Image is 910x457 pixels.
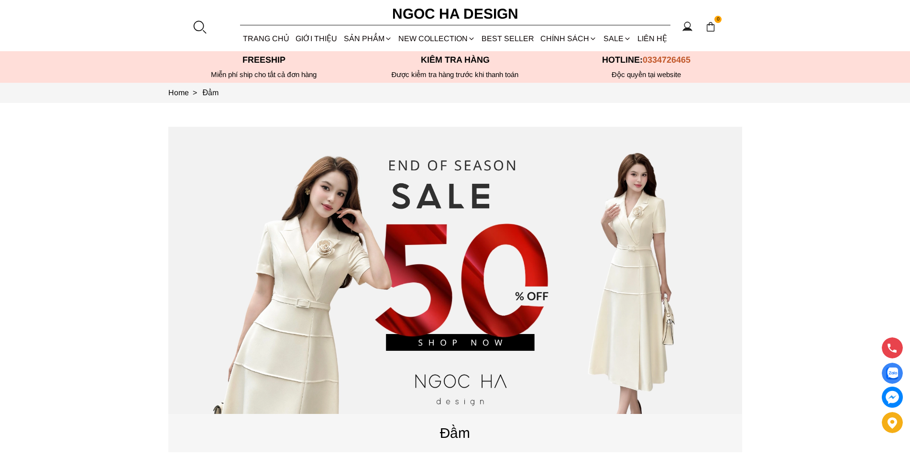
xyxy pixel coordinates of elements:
[479,26,537,51] a: BEST SELLER
[551,55,742,65] p: Hotline:
[600,26,634,51] a: SALE
[384,2,527,25] a: Ngoc Ha Design
[634,26,670,51] a: LIÊN HỆ
[360,70,551,79] p: Được kiểm tra hàng trước khi thanh toán
[421,55,490,65] font: Kiểm tra hàng
[189,89,201,97] span: >
[395,26,478,51] a: NEW COLLECTION
[168,422,742,444] p: Đầm
[886,368,898,379] img: Display image
[340,26,395,51] div: SẢN PHẨM
[714,16,722,23] span: 0
[293,26,340,51] a: GIỚI THIỆU
[168,55,360,65] p: Freeship
[203,89,219,97] a: Link to Đầm
[882,363,903,384] a: Display image
[705,22,716,32] img: img-CART-ICON-ksit0nf1
[643,55,691,65] span: 0334726465
[240,26,293,51] a: TRANG CHỦ
[537,26,600,51] div: Chính sách
[168,89,203,97] a: Link to Home
[551,70,742,79] h6: Độc quyền tại website
[168,70,360,79] div: Miễn phí ship cho tất cả đơn hàng
[882,387,903,408] a: messenger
